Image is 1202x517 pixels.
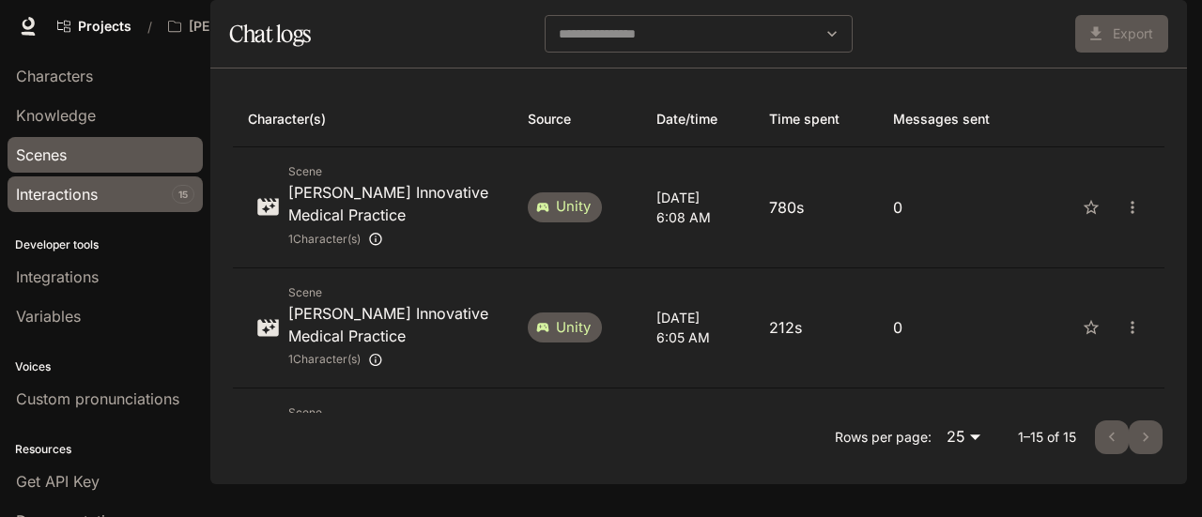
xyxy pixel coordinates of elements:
[878,91,1035,147] th: Messages sent
[1116,190,1149,224] button: close
[1018,428,1076,447] p: 1–15 of 15
[656,327,739,347] p: 6:05 AM
[513,91,641,147] th: Source
[288,162,497,181] span: Scene
[893,316,1020,339] p: 0
[288,230,361,249] span: 1 Character(s)
[288,403,497,422] span: Scene
[288,181,497,226] p: [PERSON_NAME] Innovative Medical Practice
[754,91,878,147] th: Time spent
[656,308,739,327] p: [DATE]
[819,21,845,47] button: Open
[656,207,739,227] p: 6:08 AM
[545,318,602,338] span: unity
[1074,190,1108,224] button: Favorite
[233,91,513,147] th: Character(s)
[288,283,497,302] span: Scene
[545,197,602,217] span: unity
[229,15,311,53] h1: Chat logs
[835,428,932,447] p: Rows per page:
[140,17,160,37] div: /
[1075,23,1168,41] span: Coming soon
[1116,311,1149,344] button: close
[288,226,497,251] div: Dr. Adrian Rashad Driscoll
[769,196,863,219] p: 780s
[939,422,988,452] div: 25
[769,316,863,339] p: 212s
[288,350,361,369] span: 1 Character(s)
[288,302,497,347] p: [PERSON_NAME] Innovative Medical Practice
[656,188,739,207] p: [DATE]
[893,196,1020,219] p: 0
[49,8,140,45] a: Go to projects
[641,91,754,147] th: Date/time
[189,19,294,35] p: [PERSON_NAME]
[288,347,497,373] div: Dr. Adrian Rashad Driscoll
[1074,311,1108,344] button: Favorite
[78,19,131,35] span: Projects
[160,8,323,45] button: All workspaces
